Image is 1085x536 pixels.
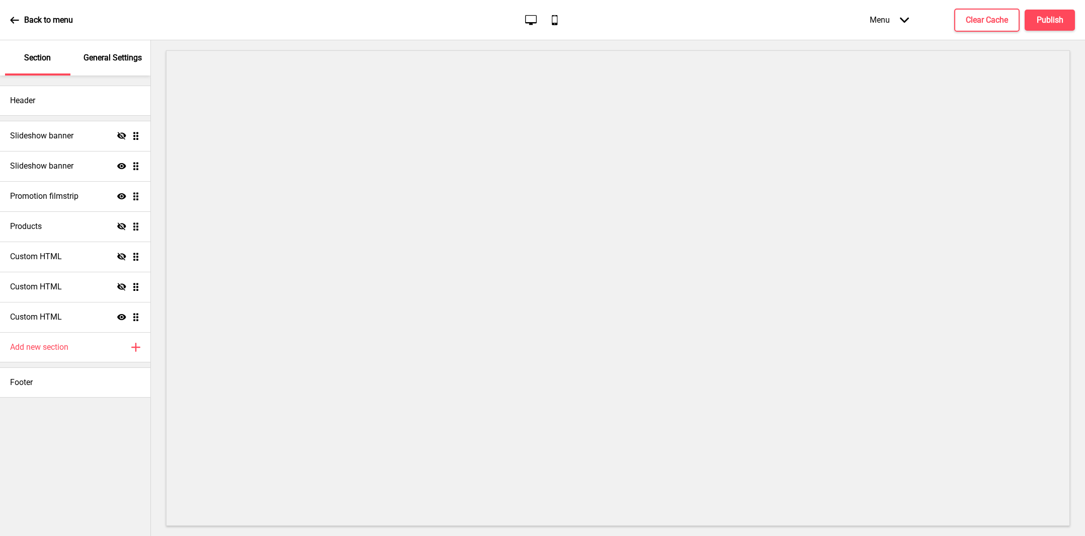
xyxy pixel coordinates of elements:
[10,281,62,292] h4: Custom HTML
[966,15,1008,26] h4: Clear Cache
[10,342,68,353] h4: Add new section
[1025,10,1075,31] button: Publish
[10,221,42,232] h4: Products
[24,15,73,26] p: Back to menu
[10,95,35,106] h4: Header
[10,130,73,141] h4: Slideshow banner
[1037,15,1063,26] h4: Publish
[24,52,51,63] p: Section
[860,5,919,35] div: Menu
[10,377,33,388] h4: Footer
[10,251,62,262] h4: Custom HTML
[10,191,78,202] h4: Promotion filmstrip
[10,7,73,34] a: Back to menu
[10,161,73,172] h4: Slideshow banner
[84,52,142,63] p: General Settings
[954,9,1020,32] button: Clear Cache
[10,312,62,323] h4: Custom HTML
